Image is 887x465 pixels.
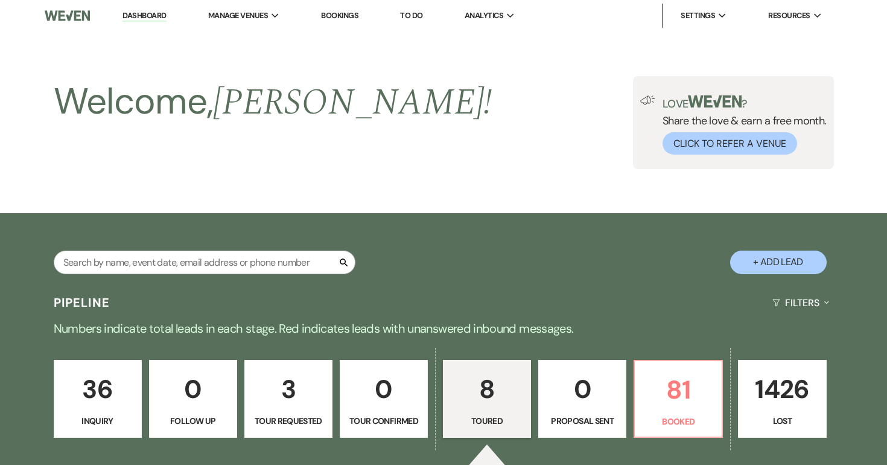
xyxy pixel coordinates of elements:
p: Booked [642,415,714,428]
img: Weven Logo [45,3,90,28]
p: 36 [62,369,134,409]
img: loud-speaker-illustration.svg [640,95,655,105]
span: [PERSON_NAME] ! [213,75,492,130]
span: Manage Venues [208,10,268,22]
a: 8Toured [443,360,531,438]
p: 0 [546,369,618,409]
p: 1426 [746,369,818,409]
a: 3Tour Requested [244,360,332,438]
p: Toured [451,414,523,428]
a: 0Follow Up [149,360,237,438]
p: Numbers indicate total leads in each stage. Red indicates leads with unanswered inbound messages. [9,319,878,338]
h2: Welcome, [54,76,492,128]
span: Resources [768,10,810,22]
p: Tour Requested [252,414,325,428]
a: Bookings [321,10,358,21]
input: Search by name, event date, email address or phone number [54,251,355,274]
div: Share the love & earn a free month. [655,95,827,155]
p: Inquiry [62,414,134,428]
p: Proposal Sent [546,414,618,428]
button: + Add Lead [730,251,827,274]
p: Love ? [663,95,827,109]
a: To Do [400,10,422,21]
p: Tour Confirmed [348,414,420,428]
a: 0Tour Confirmed [340,360,428,438]
img: weven-logo-green.svg [688,95,742,107]
p: 3 [252,369,325,409]
a: 36Inquiry [54,360,142,438]
span: Analytics [465,10,503,22]
p: Lost [746,414,818,428]
a: 81Booked [634,360,723,438]
p: 8 [451,369,523,409]
button: Click to Refer a Venue [663,132,797,155]
p: 0 [348,369,420,409]
a: Dashboard [122,10,166,22]
p: 0 [157,369,229,409]
button: Filters [768,287,833,319]
span: Settings [681,10,715,22]
a: 1426Lost [738,360,826,438]
p: Follow Up [157,414,229,428]
h3: Pipeline [54,294,110,311]
p: 81 [642,370,714,410]
a: 0Proposal Sent [538,360,626,438]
